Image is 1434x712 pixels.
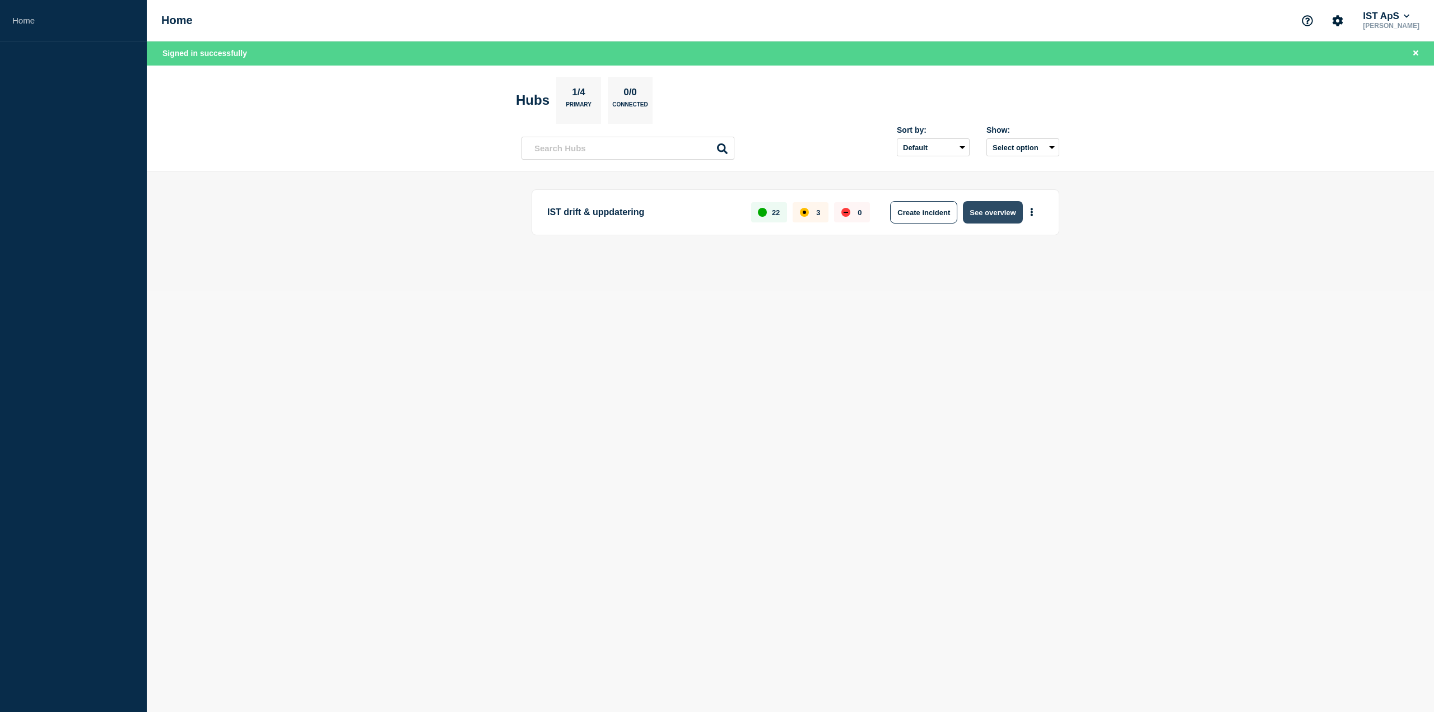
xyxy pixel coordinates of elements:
select: Sort by [897,138,970,156]
p: [PERSON_NAME] [1361,22,1422,30]
h1: Home [161,14,193,27]
p: 0/0 [620,87,641,101]
p: 22 [772,208,780,217]
div: Show: [986,125,1059,134]
button: Create incident [890,201,957,224]
p: 1/4 [568,87,590,101]
button: Close banner [1409,47,1423,60]
p: IST drift & uppdatering [547,201,738,224]
button: Select option [986,138,1059,156]
div: down [841,208,850,217]
span: Signed in successfully [162,49,247,58]
p: 3 [816,208,820,217]
h2: Hubs [516,92,550,108]
button: Account settings [1326,9,1349,32]
p: Primary [566,101,592,113]
p: Connected [612,101,648,113]
p: 0 [858,208,862,217]
div: affected [800,208,809,217]
button: Support [1296,9,1319,32]
button: More actions [1025,202,1039,223]
button: See overview [963,201,1022,224]
div: up [758,208,767,217]
div: Sort by: [897,125,970,134]
input: Search Hubs [522,137,734,160]
button: IST ApS [1361,11,1412,22]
